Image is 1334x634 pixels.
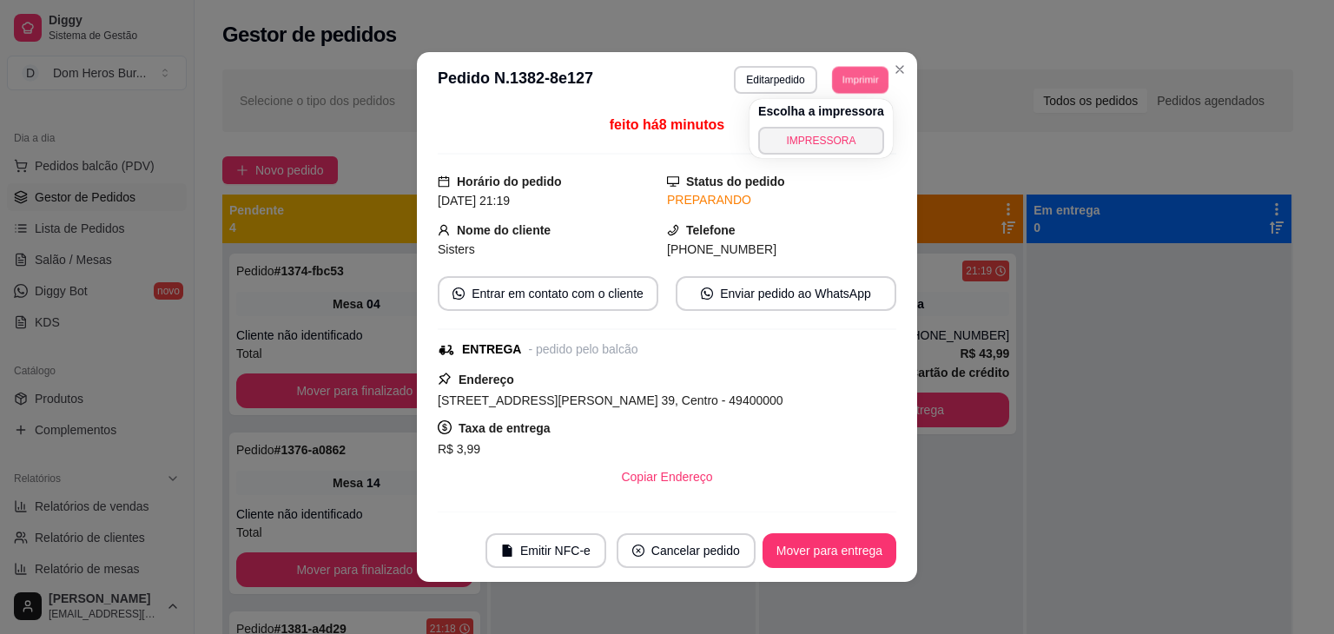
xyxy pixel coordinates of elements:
button: close-circleCancelar pedido [617,533,756,568]
button: Close [886,56,914,83]
span: close-circle [632,545,644,557]
span: phone [667,224,679,236]
strong: Horário do pedido [457,175,562,188]
span: Sisters [438,242,475,256]
h3: Pedido N. 1382-8e127 [438,66,593,94]
strong: Status do pedido [686,175,785,188]
span: pushpin [438,372,452,386]
span: user [438,224,450,236]
span: feito há 8 minutos [610,117,724,132]
span: whats-app [701,287,713,300]
span: dollar [438,420,452,434]
button: whats-appEntrar em contato com o cliente [438,276,658,311]
span: desktop [667,175,679,188]
button: Imprimir [832,66,888,93]
div: PREPARANDO [667,191,896,209]
button: IMPRESSORA [758,127,884,155]
button: Mover para entrega [763,533,896,568]
span: calendar [438,175,450,188]
div: ENTREGA [462,340,521,359]
button: Copiar Endereço [607,459,726,494]
span: [STREET_ADDRESS][PERSON_NAME] 39, Centro - 49400000 [438,393,783,407]
span: [PHONE_NUMBER] [667,242,776,256]
h4: Escolha a impressora [758,102,884,120]
span: whats-app [452,287,465,300]
strong: Nome do cliente [457,223,551,237]
strong: Telefone [686,223,736,237]
button: fileEmitir NFC-e [485,533,606,568]
span: R$ 3,99 [438,442,480,456]
strong: Taxa de entrega [459,421,551,435]
span: file [501,545,513,557]
span: [DATE] 21:19 [438,194,510,208]
button: Editarpedido [734,66,816,94]
button: whats-appEnviar pedido ao WhatsApp [676,276,896,311]
div: - pedido pelo balcão [528,340,637,359]
strong: Endereço [459,373,514,386]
